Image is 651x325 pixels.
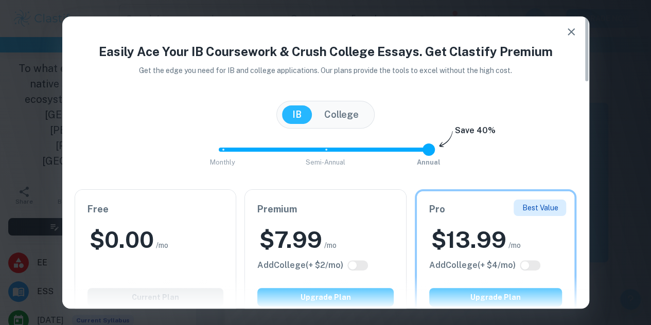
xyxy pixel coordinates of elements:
[156,240,168,251] span: /mo
[210,158,235,166] span: Monthly
[259,225,322,255] h2: $ 7.99
[75,42,577,61] h4: Easily Ace Your IB Coursework & Crush College Essays. Get Clastify Premium
[429,202,562,216] h6: Pro
[87,202,224,216] h6: Free
[257,259,343,272] h6: Click to see all the additional College features.
[439,131,453,148] img: subscription-arrow.svg
[455,124,496,142] h6: Save 40%
[417,158,441,166] span: Annual
[429,259,516,272] h6: Click to see all the additional College features.
[431,225,506,255] h2: $ 13.99
[90,225,154,255] h2: $ 0.00
[522,202,558,213] p: Best Value
[508,240,521,251] span: /mo
[306,158,345,166] span: Semi-Annual
[282,105,312,124] button: IB
[324,240,337,251] span: /mo
[125,65,526,76] p: Get the edge you need for IB and college applications. Our plans provide the tools to excel witho...
[314,105,369,124] button: College
[257,202,394,216] h6: Premium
